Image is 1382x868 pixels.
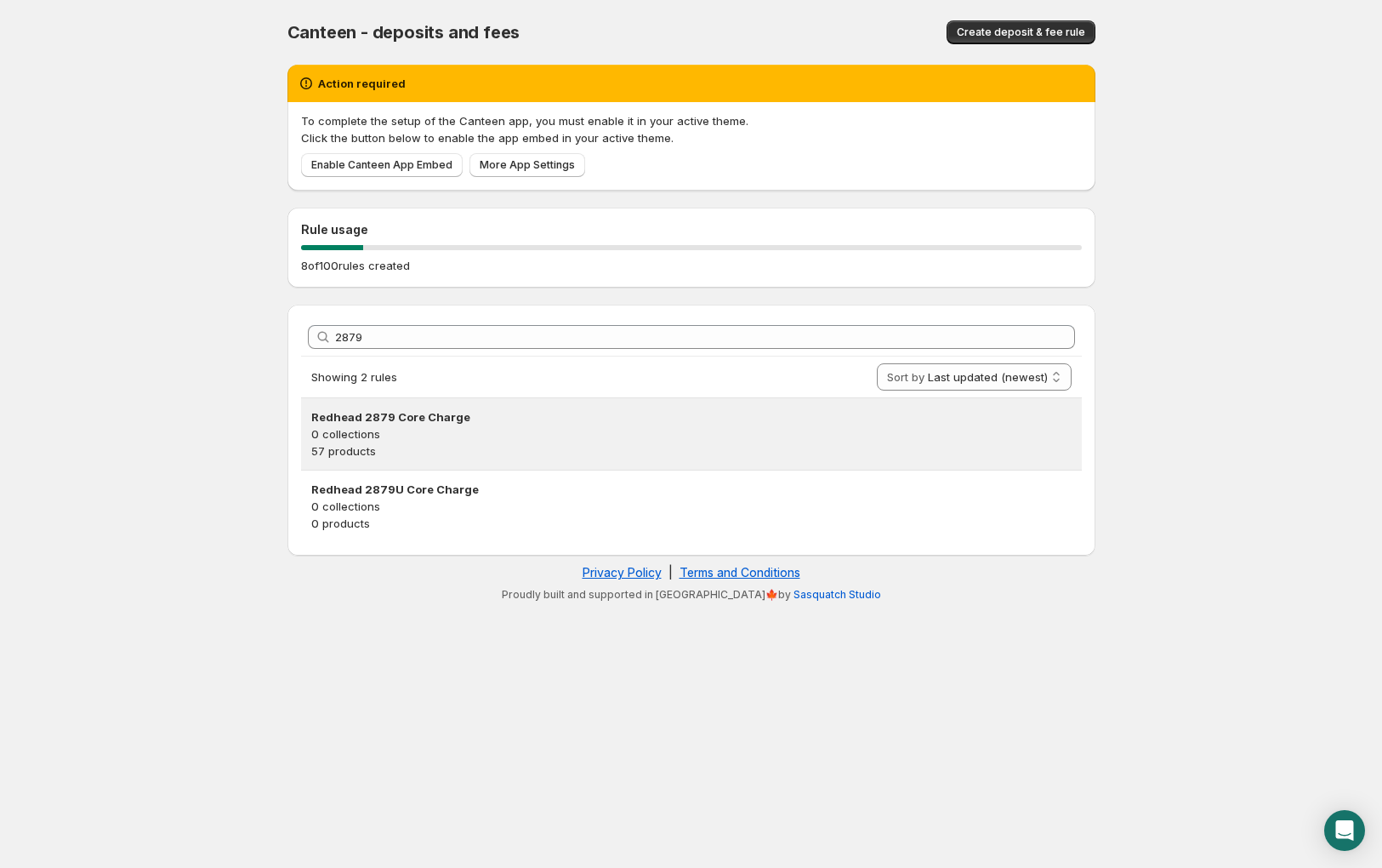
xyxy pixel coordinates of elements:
[311,443,1072,460] p: 57 products
[680,565,800,580] a: Terms and Conditions
[668,565,673,580] span: |
[311,425,1072,443] p: 0 collections
[480,158,575,172] span: More App Settings
[1324,810,1365,851] div: Open Intercom Messenger
[301,153,463,177] a: Enable Canteen App Embed
[301,112,1082,129] p: To complete the setup of the Canteen app, you must enable it in your active theme.
[301,221,1082,238] h2: Rule usage
[311,498,1072,515] p: 0 collections
[957,26,1085,39] span: Create deposit & fee rule
[311,408,1072,425] h3: Redhead 2879 Core Charge
[318,75,406,92] h2: Action required
[469,153,585,177] a: More App Settings
[301,129,1082,146] p: Click the button below to enable the app embed in your active theme.
[583,565,662,580] a: Privacy Policy
[301,257,410,274] p: 8 of 100 rules created
[311,481,1072,498] h3: Redhead 2879U Core Charge
[296,588,1087,602] p: Proudly built and supported in [GEOGRAPHIC_DATA]🍁by
[335,325,1075,349] input: Filter rules
[311,158,452,172] span: Enable Canteen App Embed
[793,588,881,601] a: Sasquatch Studio
[311,515,1072,532] p: 0 products
[947,20,1095,44] button: Create deposit & fee rule
[311,370,397,384] span: Showing 2 rules
[287,22,520,43] span: Canteen - deposits and fees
